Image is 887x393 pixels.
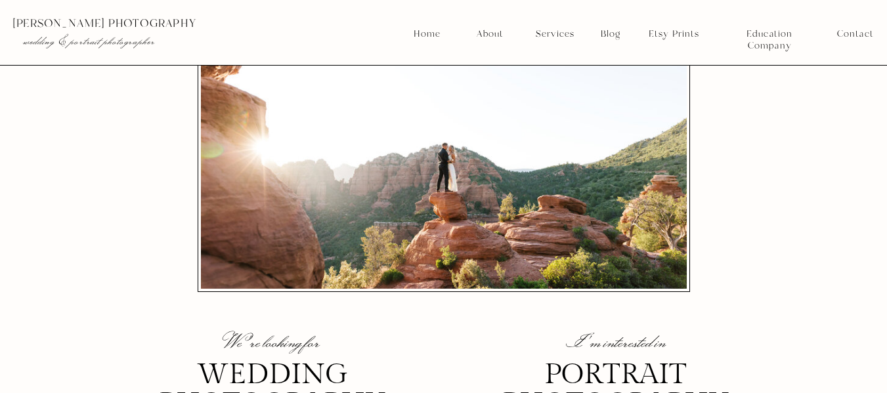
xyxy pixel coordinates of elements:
[50,77,118,86] div: Domain Overview
[530,28,579,40] a: Services
[643,28,704,40] a: Etsy Prints
[12,18,238,30] p: [PERSON_NAME] photography
[724,28,815,40] a: Education Company
[413,28,441,40] a: Home
[596,28,625,40] a: Blog
[34,34,144,45] div: Domain: [DOMAIN_NAME]
[837,28,873,40] a: Contact
[473,28,506,40] a: About
[35,76,46,87] img: tab_domain_overview_orange.svg
[200,333,346,352] p: We're looking for
[543,333,689,352] p: I'm interested in
[23,35,211,48] p: wedding & portrait photographer
[37,21,64,31] div: v 4.0.25
[145,77,221,86] div: Keywords by Traffic
[21,21,32,31] img: logo_orange.svg
[131,76,141,87] img: tab_keywords_by_traffic_grey.svg
[21,34,32,45] img: website_grey.svg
